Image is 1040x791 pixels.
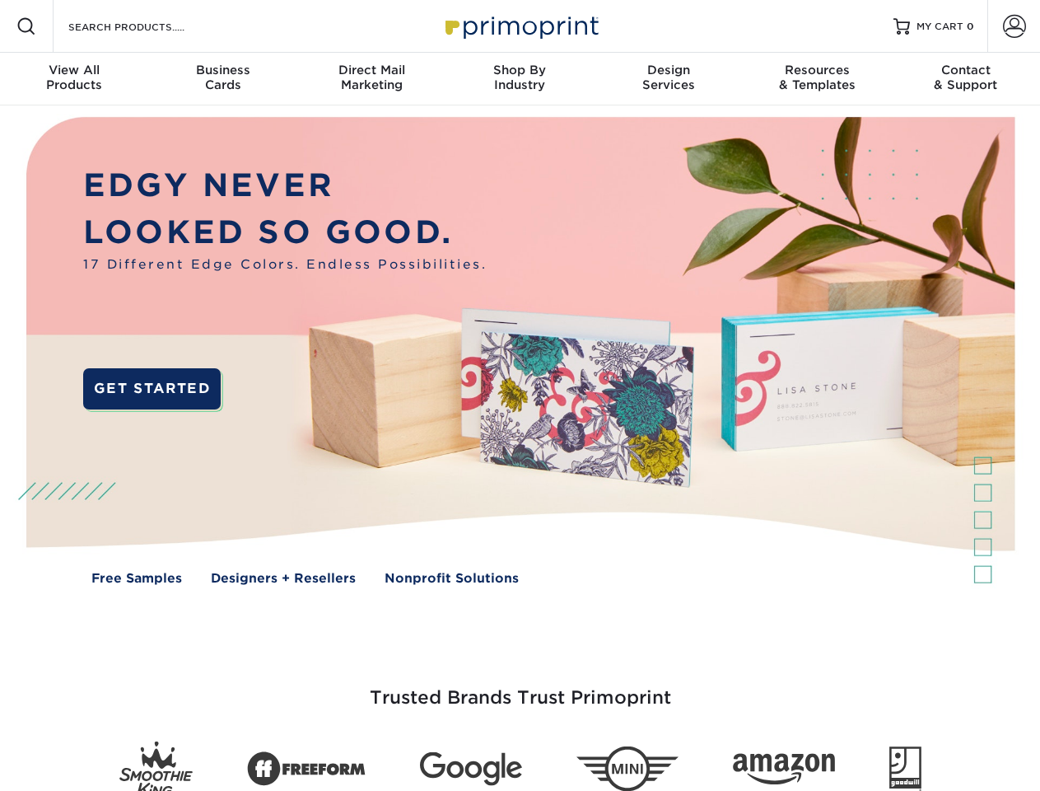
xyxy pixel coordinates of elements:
a: DesignServices [595,53,743,105]
div: Services [595,63,743,92]
div: Industry [445,63,594,92]
input: SEARCH PRODUCTS..... [67,16,227,36]
p: EDGY NEVER [83,162,487,209]
span: Shop By [445,63,594,77]
p: LOOKED SO GOOD. [83,209,487,256]
div: Marketing [297,63,445,92]
div: & Templates [743,63,891,92]
a: Free Samples [91,569,182,588]
iframe: Google Customer Reviews [4,741,140,785]
h3: Trusted Brands Trust Primoprint [39,648,1002,728]
a: GET STARTED [83,368,221,410]
span: Resources [743,63,891,77]
a: Shop ByIndustry [445,53,594,105]
span: Design [595,63,743,77]
span: 0 [967,21,974,32]
img: Google [420,752,522,786]
span: 17 Different Edge Colors. Endless Possibilities. [83,255,487,274]
span: Contact [892,63,1040,77]
div: & Support [892,63,1040,92]
a: Designers + Resellers [211,569,356,588]
a: Nonprofit Solutions [385,569,519,588]
span: Business [148,63,296,77]
a: Resources& Templates [743,53,891,105]
span: Direct Mail [297,63,445,77]
img: Goodwill [889,747,921,791]
div: Cards [148,63,296,92]
img: Amazon [733,754,835,785]
span: MY CART [916,20,963,34]
img: Primoprint [438,8,603,44]
a: Direct MailMarketing [297,53,445,105]
a: BusinessCards [148,53,296,105]
a: Contact& Support [892,53,1040,105]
